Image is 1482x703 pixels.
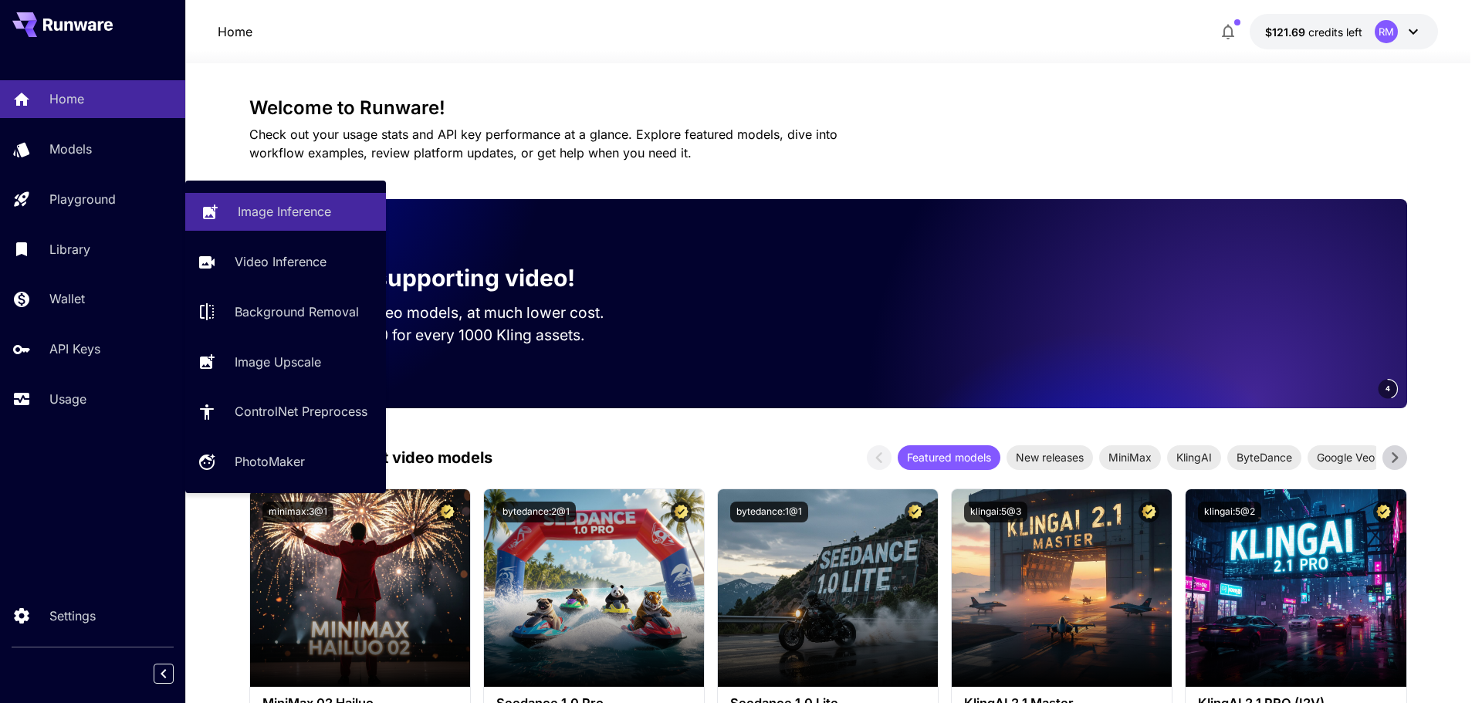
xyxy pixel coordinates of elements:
p: Wallet [49,289,85,308]
p: Image Inference [238,202,331,221]
p: Home [49,90,84,108]
img: alt [250,489,470,687]
span: 4 [1386,383,1390,394]
span: Google Veo [1308,449,1384,465]
span: Featured models [898,449,1000,465]
p: Usage [49,390,86,408]
p: Settings [49,607,96,625]
span: $121.69 [1265,25,1308,39]
nav: breadcrumb [218,22,252,41]
span: MiniMax [1099,449,1161,465]
button: klingai:5@2 [1198,502,1261,522]
button: Collapse sidebar [154,664,174,684]
a: ControlNet Preprocess [185,393,386,431]
button: Certified Model – Vetted for best performance and includes a commercial license. [437,502,458,522]
button: Certified Model – Vetted for best performance and includes a commercial license. [1373,502,1394,522]
a: PhotoMaker [185,443,386,481]
h3: Welcome to Runware! [249,97,1407,119]
p: PhotoMaker [235,452,305,471]
button: bytedance:2@1 [496,502,576,522]
p: Image Upscale [235,353,321,371]
span: Check out your usage stats and API key performance at a glance. Explore featured models, dive int... [249,127,837,161]
button: klingai:5@3 [964,502,1027,522]
p: Home [218,22,252,41]
p: Now supporting video! [317,261,575,296]
p: API Keys [49,340,100,358]
img: alt [1186,489,1406,687]
p: ControlNet Preprocess [235,402,367,421]
button: $121.68982 [1250,14,1438,49]
a: Background Removal [185,293,386,331]
button: Certified Model – Vetted for best performance and includes a commercial license. [671,502,692,522]
div: Collapse sidebar [165,660,185,688]
a: Image Upscale [185,343,386,380]
button: bytedance:1@1 [730,502,808,522]
button: Certified Model – Vetted for best performance and includes a commercial license. [1139,502,1159,522]
span: KlingAI [1167,449,1221,465]
p: Video Inference [235,252,327,271]
p: Background Removal [235,302,359,321]
button: minimax:3@1 [262,502,333,522]
img: alt [484,489,704,687]
p: Run the best video models, at much lower cost. [274,302,634,324]
a: Video Inference [185,243,386,281]
p: Models [49,140,92,158]
span: New releases [1007,449,1093,465]
img: alt [718,489,938,687]
div: $121.68982 [1265,24,1362,40]
p: Playground [49,190,116,208]
span: ByteDance [1227,449,1301,465]
div: RM [1375,20,1398,43]
img: alt [952,489,1172,687]
p: Library [49,240,90,259]
span: credits left [1308,25,1362,39]
button: Certified Model – Vetted for best performance and includes a commercial license. [905,502,925,522]
p: Save up to $500 for every 1000 Kling assets. [274,324,634,346]
a: Image Inference [185,193,386,231]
